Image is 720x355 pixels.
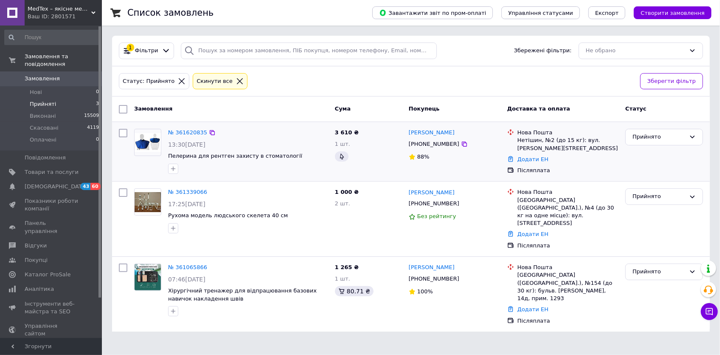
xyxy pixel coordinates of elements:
span: MedTex – якісне медичне обладнання за низькими цінами [28,5,91,13]
img: Фото товару [135,264,161,290]
a: № 361339066 [168,189,207,195]
span: Завантажити звіт по пром-оплаті [379,9,486,17]
span: 1 000 ₴ [335,189,359,195]
span: Статус [625,105,647,112]
span: 1 шт. [335,141,350,147]
a: № 361620835 [168,129,207,136]
span: Збережені фільтри: [514,47,572,55]
button: Зберегти фільтр [640,73,703,90]
span: Показники роботи компанії [25,197,79,213]
div: Післяплата [517,317,619,325]
span: [DEMOGRAPHIC_DATA] [25,183,87,190]
a: Додати ЕН [517,231,548,237]
span: Товари та послуги [25,168,79,176]
span: Оплачені [30,136,56,144]
div: [GEOGRAPHIC_DATA] ([GEOGRAPHIC_DATA].), №154 (до 30 кг): бульв. [PERSON_NAME], 14д, прим. 1293 [517,271,619,302]
div: Нетішин, №2 (до 15 кг): вул. [PERSON_NAME][STREET_ADDRESS] [517,136,619,152]
span: 0 [96,136,99,144]
div: Прийнято [633,133,686,142]
a: Фото товару [134,264,161,291]
span: 2 шт. [335,200,350,207]
button: Управління статусами [501,6,580,19]
span: Нові [30,88,42,96]
span: 88% [417,153,430,160]
span: Відгуки [25,242,47,250]
a: Фото товару [134,188,161,216]
span: 15509 [84,112,99,120]
div: [PHONE_NUMBER] [407,273,461,284]
span: Виконані [30,112,56,120]
span: 43 [81,183,90,190]
a: Створити замовлення [625,9,712,16]
span: 4119 [87,124,99,132]
span: Повідомлення [25,154,66,162]
div: 80.71 ₴ [335,286,374,296]
span: Управління сайтом [25,322,79,338]
span: Зберегти фільтр [647,77,696,86]
h1: Список замовлень [127,8,214,18]
span: Фільтри [135,47,158,55]
a: [PERSON_NAME] [409,129,455,137]
a: [PERSON_NAME] [409,264,455,272]
span: Управління статусами [508,10,573,16]
span: 100% [417,288,433,295]
div: [PHONE_NUMBER] [407,139,461,150]
span: 1 265 ₴ [335,264,359,270]
img: Фото товару [135,192,161,212]
a: № 361065866 [168,264,207,270]
div: Післяплата [517,242,619,250]
div: 1 [127,44,134,51]
button: Завантажити звіт по пром-оплаті [372,6,493,19]
div: Прийнято [633,267,686,276]
span: 3 610 ₴ [335,129,359,136]
span: Покупці [25,256,48,264]
div: Нова Пошта [517,188,619,196]
a: Хірургічний тренажер для відпрацювання базових навичок накладення швів [168,287,317,302]
a: Фото товару [134,129,161,156]
div: [GEOGRAPHIC_DATA] ([GEOGRAPHIC_DATA].), №4 (до 30 кг на одне місце): вул. [STREET_ADDRESS] [517,196,619,227]
span: 3 [96,100,99,108]
span: Покупець [409,105,440,112]
a: Пелерина для рентген захисту в стоматології [168,153,302,159]
span: Панель управління [25,219,79,235]
input: Пошук [4,30,100,45]
button: Чат з покупцем [701,303,718,320]
div: Післяплата [517,167,619,174]
div: Ваш ID: 2801571 [28,13,102,20]
a: [PERSON_NAME] [409,189,455,197]
span: Cума [335,105,351,112]
button: Експорт [588,6,626,19]
span: Інструменти веб-майстра та SEO [25,300,79,315]
span: 17:25[DATE] [168,201,205,207]
a: Додати ЕН [517,156,548,162]
div: Не обрано [586,46,686,55]
span: 13:30[DATE] [168,141,205,148]
span: Без рейтингу [417,213,456,219]
span: Створити замовлення [641,10,705,16]
input: Пошук за номером замовлення, ПІБ покупця, номером телефону, Email, номером накладної [181,43,437,59]
div: Нова Пошта [517,129,619,136]
span: 1 шт. [335,275,350,282]
span: Скасовані [30,124,59,132]
span: Замовлення [25,75,60,82]
span: Аналітика [25,285,54,293]
div: Cкинути все [195,77,234,86]
span: 0 [96,88,99,96]
a: Додати ЕН [517,306,548,312]
span: Експорт [595,10,619,16]
span: 07:46[DATE] [168,276,205,283]
span: Замовлення [134,105,172,112]
div: [PHONE_NUMBER] [407,198,461,209]
span: Доставка та оплата [507,105,570,112]
a: Рухома модель людського скелета 40 см [168,212,288,219]
div: Прийнято [633,192,686,201]
div: Статус: Прийнято [121,77,176,86]
span: Каталог ProSale [25,271,70,278]
span: 60 [90,183,100,190]
button: Створити замовлення [634,6,712,19]
span: Замовлення та повідомлення [25,53,102,68]
img: Фото товару [135,133,161,151]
